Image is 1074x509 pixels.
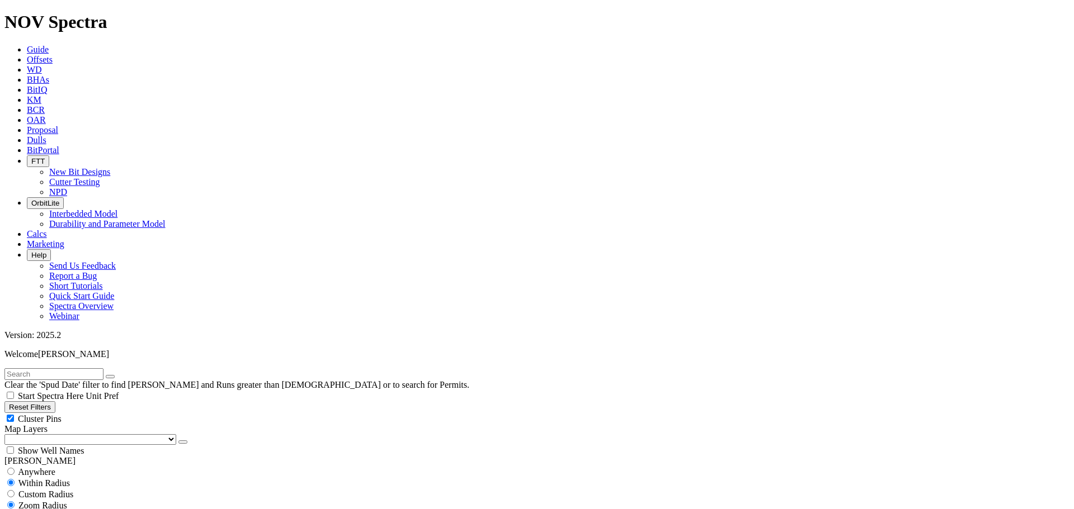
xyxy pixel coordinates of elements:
a: BitIQ [27,85,47,94]
button: Help [27,249,51,261]
a: BCR [27,105,45,115]
a: Short Tutorials [49,281,103,291]
a: BitPortal [27,145,59,155]
a: Calcs [27,229,47,239]
a: Interbedded Model [49,209,117,218]
span: Help [31,251,46,259]
a: BHAs [27,75,49,84]
a: Cutter Testing [49,177,100,187]
p: Welcome [4,349,1070,359]
a: KM [27,95,41,104]
span: FTT [31,157,45,165]
input: Search [4,368,103,380]
span: Custom Radius [18,489,73,499]
button: Reset Filters [4,401,55,413]
a: Webinar [49,311,79,321]
a: Report a Bug [49,271,97,280]
h1: NOV Spectra [4,12,1070,32]
a: Offsets [27,55,53,64]
a: Spectra Overview [49,301,114,311]
a: WD [27,65,42,74]
span: [PERSON_NAME] [38,349,109,359]
a: Durability and Parameter Model [49,219,166,229]
button: FTT [27,155,49,167]
span: Clear the 'Spud Date' filter to find [PERSON_NAME] and Runs greater than [DEMOGRAPHIC_DATA] or to... [4,380,469,389]
a: Guide [27,45,49,54]
div: Version: 2025.2 [4,330,1070,340]
span: Cluster Pins [18,414,62,424]
a: Send Us Feedback [49,261,116,270]
a: Marketing [27,239,64,249]
input: Start Spectra Here [7,392,14,399]
a: New Bit Designs [49,167,110,177]
div: [PERSON_NAME] [4,456,1070,466]
a: Dulls [27,135,46,145]
a: Quick Start Guide [49,291,114,301]
a: Proposal [27,125,58,135]
span: Anywhere [18,467,55,477]
button: OrbitLite [27,197,64,209]
span: Map Layers [4,424,48,434]
span: Unit Pref [86,391,119,401]
span: Within Radius [18,478,70,488]
span: Start Spectra Here [18,391,83,401]
a: NPD [49,187,67,197]
span: Show Well Names [18,446,84,455]
a: OAR [27,115,46,125]
span: OrbitLite [31,199,59,207]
